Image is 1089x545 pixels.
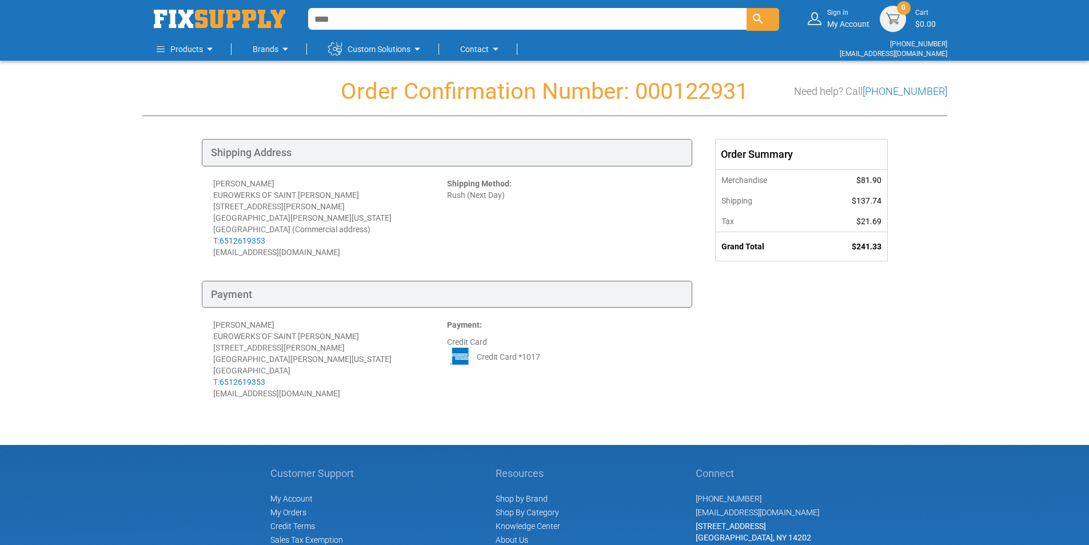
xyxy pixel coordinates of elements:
div: Credit Card [447,319,681,399]
span: My Orders [270,508,306,517]
div: My Account [827,8,869,29]
img: AE [447,348,473,365]
h5: Connect [696,468,819,479]
a: Brands [253,38,292,61]
a: [PHONE_NUMBER] [863,85,947,97]
span: 0 [901,3,905,13]
small: Cart [915,8,936,18]
div: Order Summary [716,140,887,169]
span: $81.90 [856,176,881,185]
a: About Us [496,535,528,544]
h5: Resources [496,468,560,479]
a: Knowledge Center [496,522,560,531]
a: [PHONE_NUMBER] [696,494,761,503]
span: $241.33 [852,242,881,251]
a: Products [157,38,217,61]
th: Shipping [716,190,815,211]
h3: Need help? Call [794,86,947,97]
div: Shipping Address [202,139,692,166]
span: $0.00 [915,19,936,29]
a: 6512619353 [220,377,265,387]
small: Sign in [827,8,869,18]
span: Credit Card *1017 [477,351,540,363]
a: [PHONE_NUMBER] [890,40,947,48]
div: Rush (Next Day) [447,178,681,258]
div: Payment [202,281,692,308]
div: [PERSON_NAME] EUROWERKS OF SAINT [PERSON_NAME] [STREET_ADDRESS][PERSON_NAME] [GEOGRAPHIC_DATA][PE... [213,178,447,258]
span: My Account [270,494,313,503]
strong: Grand Total [721,242,764,251]
span: $21.69 [856,217,881,226]
h5: Customer Support [270,468,360,479]
strong: Payment: [447,320,482,329]
a: Shop by Brand [496,494,548,503]
a: [EMAIL_ADDRESS][DOMAIN_NAME] [696,508,819,517]
th: Merchandise [716,169,815,190]
a: Shop By Category [496,508,559,517]
div: [PERSON_NAME] EUROWERKS OF SAINT [PERSON_NAME] [STREET_ADDRESS][PERSON_NAME] [GEOGRAPHIC_DATA][PE... [213,319,447,399]
a: Contact [460,38,502,61]
h1: Order Confirmation Number: 000122931 [142,79,947,104]
a: [EMAIL_ADDRESS][DOMAIN_NAME] [840,50,947,58]
span: Credit Terms [270,522,315,531]
strong: Shipping Method: [447,179,512,188]
span: $137.74 [852,196,881,205]
a: store logo [154,10,285,28]
span: Sales Tax Exemption [270,535,343,544]
th: Tax [716,211,815,232]
a: Custom Solutions [328,38,424,61]
a: 6512619353 [220,236,265,245]
span: [STREET_ADDRESS] [GEOGRAPHIC_DATA], NY 14202 [696,522,811,542]
img: Fix Industrial Supply [154,10,285,28]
